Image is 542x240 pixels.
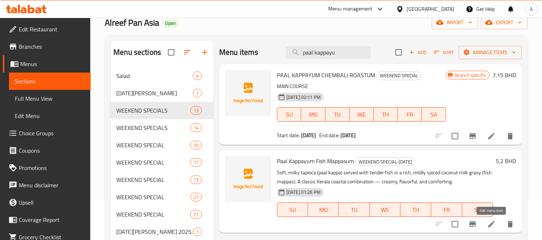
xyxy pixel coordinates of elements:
button: MO [301,107,325,122]
button: WE [370,202,400,217]
span: TH [377,109,395,120]
span: WEEKEND SPECIAL [116,210,190,219]
span: Promotions [19,163,85,172]
span: Edit Restaurant [19,25,85,34]
a: Branches [3,38,91,55]
div: ONAM SADHYA 2025. [116,227,193,236]
div: items [190,193,202,201]
span: TU [342,205,367,215]
div: WEEKEND SPECIAL21 [110,188,213,206]
div: items [193,71,202,80]
button: Sort [432,47,456,58]
span: Add item [406,47,429,58]
button: WE [350,107,374,122]
span: Edit Menu [15,112,85,120]
div: WEEKEND SPECIAL [116,175,190,184]
span: 17 [191,159,201,166]
button: delete [502,215,519,233]
span: A [530,5,533,13]
span: WEEKEND SPECIAL [116,193,190,201]
input: search [286,46,371,59]
span: Full Menu View [15,94,85,103]
a: Upsell [3,194,91,211]
span: Select section [391,45,406,60]
button: SU [277,107,302,122]
a: Edit Restaurant [3,21,91,38]
span: [DATE][PERSON_NAME] 2025. [116,227,193,236]
span: TU [328,109,347,120]
div: [GEOGRAPHIC_DATA] [407,5,454,13]
span: WE [352,109,371,120]
b: [DATE] [341,131,356,140]
button: FR [431,202,462,217]
button: SU [277,202,308,217]
a: Menus [3,55,91,73]
button: MO [308,202,339,217]
span: Branch specific [452,72,489,79]
a: Edit Menu [9,107,91,125]
div: Salad4 [110,67,213,84]
span: Coverage Report [19,215,85,224]
div: WEEKEND SPECIAL-OCTOBER-9-10 [355,157,415,166]
div: items [190,158,202,167]
button: Branch-specific-item [464,127,481,145]
button: SA [422,107,446,122]
span: Select all sections [164,45,179,60]
span: WEEKEND SPECIALS [116,123,190,132]
a: Coupons [3,142,91,159]
span: Add [408,48,428,57]
span: 13 [191,176,201,183]
div: WEEKEND SPECIAL [377,71,421,80]
button: TU [325,107,350,122]
span: Sort [434,48,454,57]
span: WEEKEND SPECIAL [116,158,190,167]
b: [DATE] [301,131,316,140]
h6: 7.15 BHD [493,70,516,80]
span: 10 [191,142,201,149]
span: Start date: [277,131,300,140]
button: export [481,16,528,29]
span: Branches [19,42,85,51]
a: Choice Groups [3,125,91,142]
span: Select to update [447,217,463,232]
button: Add [406,47,429,58]
div: ONAM SADHYA [116,89,193,97]
span: [DATE] 01:26 PM [283,189,324,196]
div: WEEKEND SPECIAL13 [110,171,213,188]
h2: Menu sections [113,47,161,58]
button: Manage items [459,46,522,59]
span: SU [280,205,305,215]
button: TH [400,202,431,217]
span: FR [434,205,459,215]
span: 13 [191,107,201,114]
a: Sections [9,73,91,90]
div: items [190,210,202,219]
div: items [190,141,202,149]
button: FR [398,107,422,122]
span: MO [311,205,336,215]
div: [DATE][PERSON_NAME]1 [110,84,213,102]
span: Select to update [447,128,463,144]
button: TH [374,107,398,122]
a: Coverage Report [3,211,91,228]
div: items [190,123,202,132]
span: End date: [319,131,339,140]
p: MAIN COURSE [277,82,446,91]
button: TU [339,202,369,217]
span: Choice Groups [19,129,85,138]
img: PAAL KAPPAYUM CHEMBALI ROASTUM [225,70,271,116]
span: WEEKEND SPECIALS [116,106,190,115]
span: Salad [116,71,193,80]
span: export [487,18,522,27]
span: [DATE][PERSON_NAME] [116,89,193,97]
div: WEEKEND SPECIAL [116,141,190,149]
span: 4 [193,73,201,79]
span: Sort sections [179,44,196,61]
span: 21 [191,194,201,201]
div: items [190,106,202,115]
span: MO [304,109,322,120]
span: WEEKEND SPECIAL-[DATE] [356,158,415,166]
